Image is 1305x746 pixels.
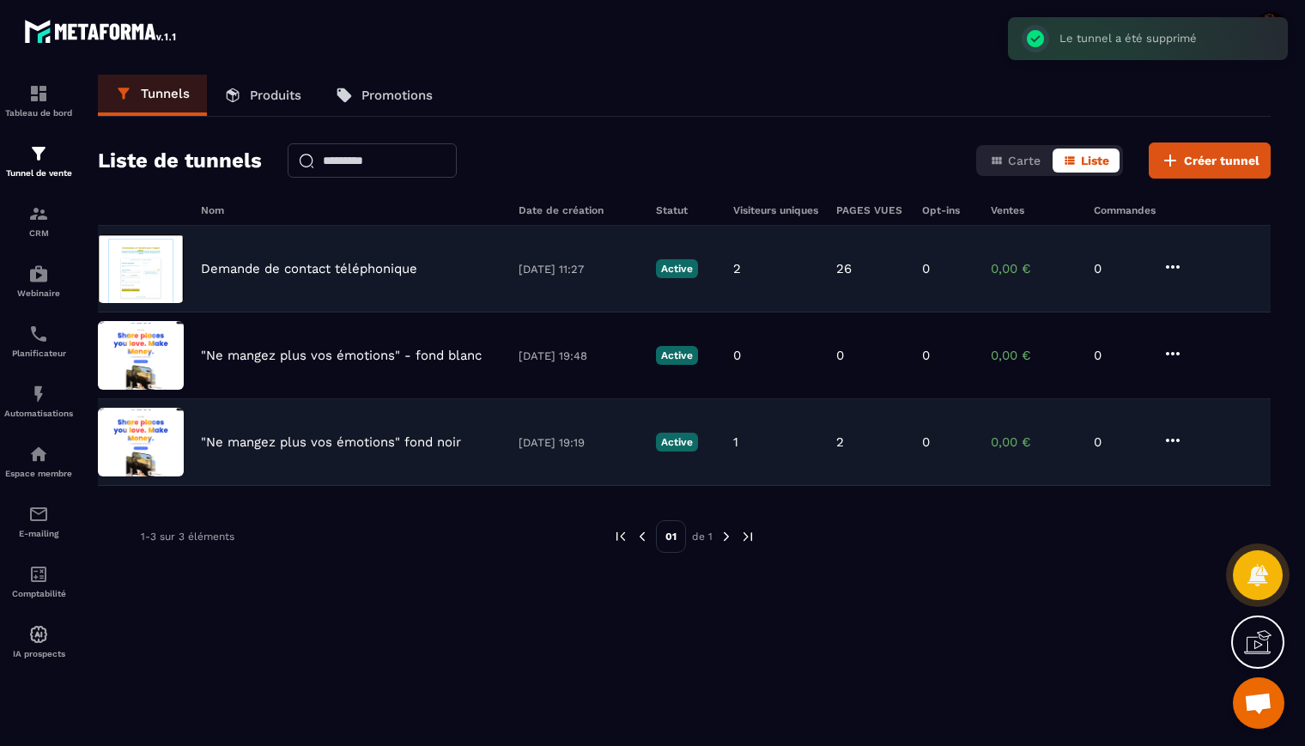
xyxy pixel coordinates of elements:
[836,434,844,450] p: 2
[1081,154,1109,167] span: Liste
[98,234,184,303] img: image
[4,371,73,431] a: automationsautomationsAutomatisations
[4,409,73,418] p: Automatisations
[836,261,852,276] p: 26
[24,15,179,46] img: logo
[733,434,738,450] p: 1
[4,288,73,298] p: Webinaire
[201,204,501,216] h6: Nom
[922,434,930,450] p: 0
[991,261,1077,276] p: 0,00 €
[922,261,930,276] p: 0
[4,431,73,491] a: automationsautomationsEspace membre
[519,204,639,216] h6: Date de création
[141,531,234,543] p: 1-3 sur 3 éléments
[519,436,639,449] p: [DATE] 19:19
[361,88,433,103] p: Promotions
[201,261,417,276] p: Demande de contact téléphonique
[4,191,73,251] a: formationformationCRM
[1008,154,1041,167] span: Carte
[28,143,49,164] img: formation
[719,529,734,544] img: next
[4,551,73,611] a: accountantaccountantComptabilité
[991,348,1077,363] p: 0,00 €
[319,75,450,116] a: Promotions
[4,491,73,551] a: emailemailE-mailing
[28,384,49,404] img: automations
[98,75,207,116] a: Tunnels
[991,434,1077,450] p: 0,00 €
[4,228,73,238] p: CRM
[4,108,73,118] p: Tableau de bord
[519,349,639,362] p: [DATE] 19:48
[207,75,319,116] a: Produits
[250,88,301,103] p: Produits
[1094,348,1145,363] p: 0
[4,168,73,178] p: Tunnel de vente
[4,311,73,371] a: schedulerschedulerPlanificateur
[656,433,698,452] p: Active
[4,469,73,478] p: Espace membre
[28,264,49,284] img: automations
[656,346,698,365] p: Active
[1094,204,1156,216] h6: Commandes
[4,649,73,658] p: IA prospects
[519,263,639,276] p: [DATE] 11:27
[656,259,698,278] p: Active
[733,261,741,276] p: 2
[922,348,930,363] p: 0
[28,564,49,585] img: accountant
[28,504,49,525] img: email
[201,434,461,450] p: "Ne mangez plus vos émotions" fond noir
[1094,261,1145,276] p: 0
[4,70,73,130] a: formationformationTableau de bord
[733,204,819,216] h6: Visiteurs uniques
[656,520,686,553] p: 01
[922,204,974,216] h6: Opt-ins
[613,529,628,544] img: prev
[634,529,650,544] img: prev
[98,408,184,476] img: image
[1149,143,1271,179] button: Créer tunnel
[98,143,262,178] h2: Liste de tunnels
[28,324,49,344] img: scheduler
[28,203,49,224] img: formation
[4,251,73,311] a: automationsautomationsWebinaire
[28,624,49,645] img: automations
[1094,434,1145,450] p: 0
[141,86,190,101] p: Tunnels
[692,530,713,543] p: de 1
[980,149,1051,173] button: Carte
[991,204,1077,216] h6: Ventes
[4,349,73,358] p: Planificateur
[28,83,49,104] img: formation
[98,321,184,390] img: image
[656,204,716,216] h6: Statut
[836,348,844,363] p: 0
[836,204,905,216] h6: PAGES VUES
[4,589,73,598] p: Comptabilité
[4,130,73,191] a: formationformationTunnel de vente
[1184,152,1259,169] span: Créer tunnel
[28,444,49,464] img: automations
[740,529,756,544] img: next
[1053,149,1120,173] button: Liste
[201,348,482,363] p: "Ne mangez plus vos émotions" - fond blanc
[4,529,73,538] p: E-mailing
[1233,677,1284,729] a: Ouvrir le chat
[733,348,741,363] p: 0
